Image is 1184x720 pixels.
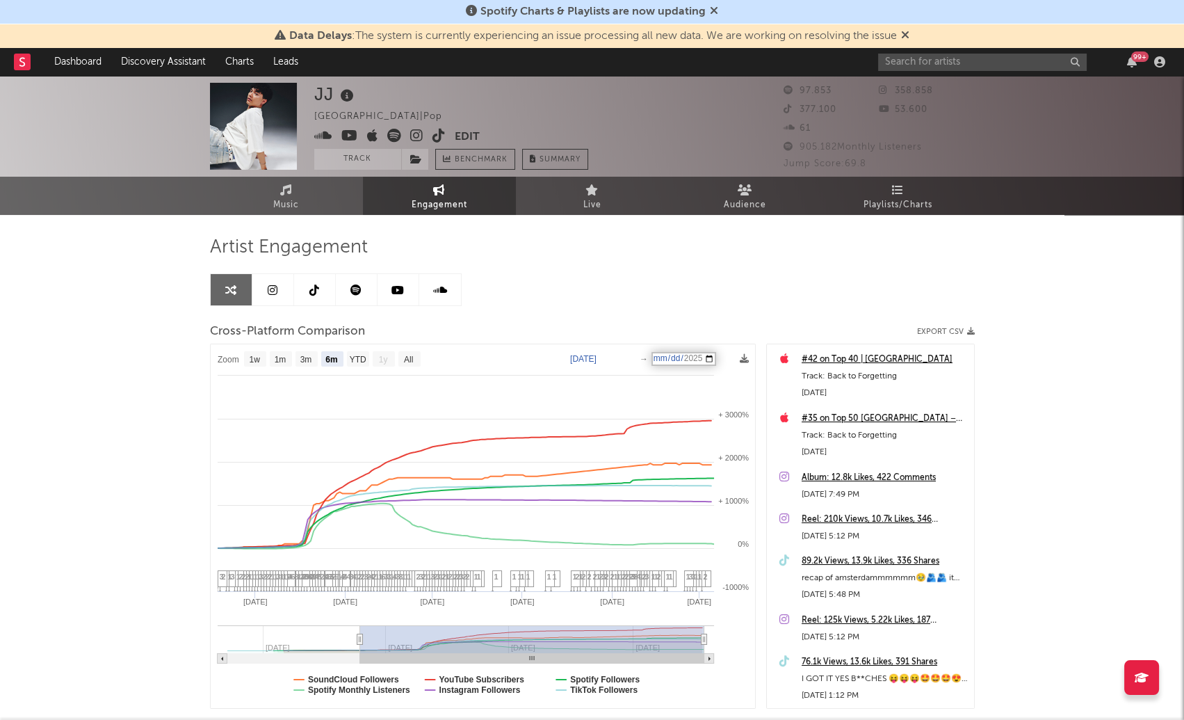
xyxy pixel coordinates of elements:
[210,323,365,340] span: Cross-Platform Comparison
[431,573,435,581] span: 3
[695,573,699,581] span: 1
[593,573,597,581] span: 2
[640,354,648,364] text: →
[512,573,517,581] span: 1
[266,573,270,581] span: 2
[263,48,308,76] a: Leads
[917,328,975,336] button: Export CSV
[583,197,601,214] span: Live
[412,197,467,214] span: Engagement
[399,573,403,581] span: 3
[718,454,749,462] text: + 2000%
[600,598,624,606] text: [DATE]
[602,573,606,581] span: 3
[1127,56,1137,67] button: 99+
[289,573,293,581] span: 4
[338,573,346,581] span: 12
[254,573,258,581] span: 1
[277,573,281,581] span: 3
[863,197,932,214] span: Playlists/Charts
[239,573,243,581] span: 2
[333,598,357,606] text: [DATE]
[642,573,647,581] span: 2
[236,573,241,581] span: 1
[480,6,706,17] span: Spotify Charts & Playlists are now updating
[300,355,311,365] text: 3m
[274,355,286,365] text: 1m
[878,54,1087,71] input: Search for artists
[220,573,224,581] span: 3
[784,86,832,95] span: 97.853
[435,149,515,170] a: Benchmark
[617,573,621,581] span: 1
[396,573,400,581] span: 3
[651,573,656,581] span: 1
[802,553,967,570] a: 89.2k Views, 13.9k Likes, 336 Shares
[321,573,329,581] span: 24
[570,675,640,685] text: Spotify Followers
[273,197,299,214] span: Music
[570,685,638,695] text: TikTok Followers
[382,573,386,581] span: 6
[248,573,252,581] span: 1
[259,573,263,581] span: 3
[268,573,273,581] span: 2
[404,355,413,365] text: All
[314,83,357,106] div: JJ
[274,573,278,581] span: 1
[657,573,661,581] span: 2
[553,573,557,581] span: 1
[425,573,429,581] span: 1
[510,598,534,606] text: [DATE]
[442,573,446,581] span: 2
[249,355,260,365] text: 1w
[619,573,624,581] span: 1
[245,573,250,581] span: 2
[622,573,626,581] span: 2
[446,573,450,581] span: 1
[455,152,508,168] span: Benchmark
[802,511,967,528] div: Reel: 210k Views, 10.7k Likes, 346 Comments
[298,573,306,581] span: 12
[364,573,368,581] span: 3
[111,48,216,76] a: Discovery Assistant
[605,573,609,581] span: 2
[692,573,696,581] span: 3
[289,31,897,42] span: : The system is currently experiencing an issue processing all new data. We are working on resolv...
[437,573,441,581] span: 3
[802,654,967,671] div: 76.1k Views, 13.6k Likes, 391 Shares
[448,573,453,581] span: 2
[477,573,481,581] span: 1
[474,573,478,581] span: 1
[373,573,377,581] span: 2
[718,497,749,505] text: + 1000%
[802,528,967,545] div: [DATE] 5:12 PM
[687,598,711,606] text: [DATE]
[645,573,649,581] span: 3
[419,573,423,581] span: 3
[314,149,401,170] button: Track
[689,573,693,581] span: 3
[704,573,708,581] span: 2
[242,573,246,581] span: 2
[457,573,461,581] span: 2
[802,351,967,368] a: #42 on Top 40 | [GEOGRAPHIC_DATA]
[343,573,348,581] span: 4
[379,573,383,581] span: 1
[614,573,618,581] span: 1
[420,598,444,606] text: [DATE]
[460,573,464,581] span: 3
[390,573,394,581] span: 1
[802,671,967,687] div: I GOT IT YES B**CHES 😝😝😝🤩🤩🤩😍😍😍😘😘😘🥰🥰🥰 SHES BACK #jj #suitcase #airport #wastedsuitcase #fyp
[802,368,967,385] div: Track: Back to Forgetting
[802,410,967,427] div: #35 on Top 50 [GEOGRAPHIC_DATA] – [GEOGRAPHIC_DATA] Top 50 Hits - Top 50 [GEOGRAPHIC_DATA]
[879,105,927,114] span: 53.600
[802,470,967,486] a: Album: 12.8k Likes, 422 Comments
[455,129,480,146] button: Edit
[402,573,406,581] span: 1
[422,573,426,581] span: 2
[393,573,397,581] span: 4
[802,385,967,401] div: [DATE]
[387,573,391,581] span: 3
